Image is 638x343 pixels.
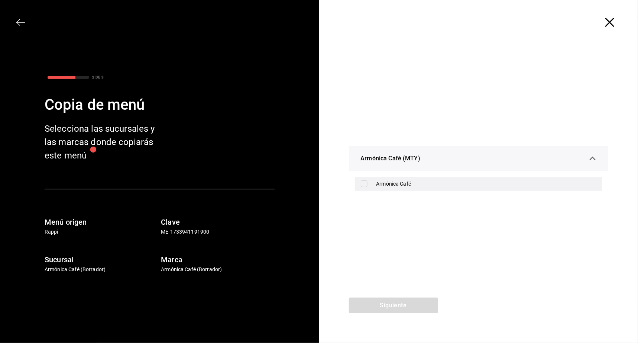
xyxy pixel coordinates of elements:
[45,228,158,236] p: Rappi
[45,216,158,228] h6: Menú origen
[45,266,158,273] p: Armónica Café (Borrador)
[161,228,274,236] p: ME-1733941191900
[161,216,274,228] h6: Clave
[161,266,274,273] p: Armónica Café (Borrador)
[45,122,163,162] div: Selecciona las sucursales y las marcas donde copiarás este menú
[45,94,275,116] div: Copia de menú
[92,74,104,80] div: 2 DE 3
[45,254,158,266] h6: Sucursal
[376,180,597,188] div: Armónica Café
[361,154,421,163] span: Armónica Café (MTY)
[161,254,274,266] h6: Marca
